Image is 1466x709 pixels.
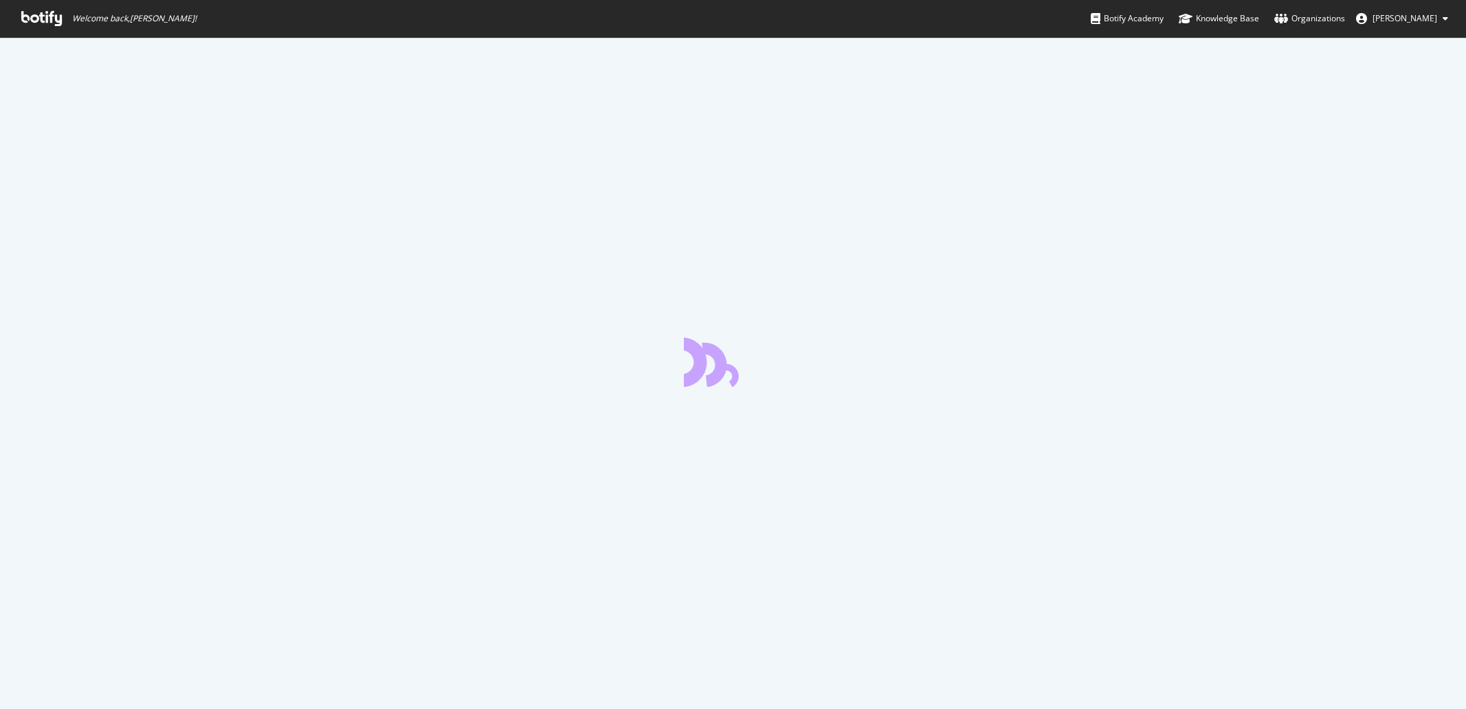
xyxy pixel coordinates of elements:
div: Botify Academy [1091,12,1164,25]
div: Knowledge Base [1179,12,1259,25]
div: animation [684,337,783,387]
span: Welcome back, [PERSON_NAME] ! [72,13,197,24]
span: Beatrice Bellano [1373,12,1437,24]
button: [PERSON_NAME] [1345,8,1459,30]
div: Organizations [1274,12,1345,25]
